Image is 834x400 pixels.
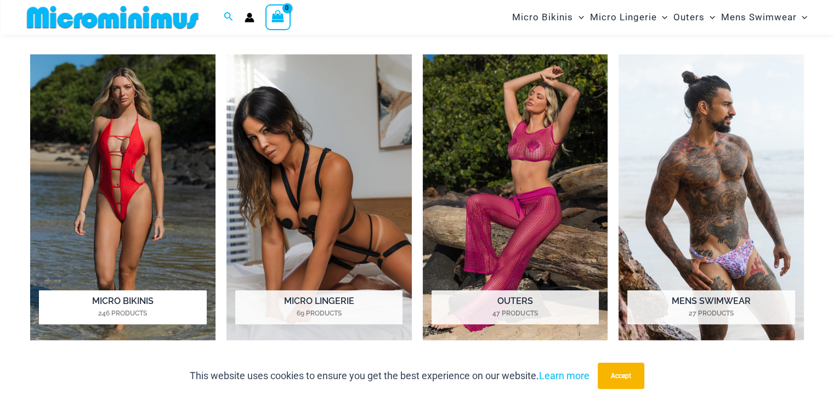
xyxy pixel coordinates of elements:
h2: Micro Lingerie [235,290,402,324]
a: Visit product category Mens Swimwear [619,54,804,340]
img: Micro Bikinis [30,54,215,340]
a: Visit product category Micro Lingerie [226,54,412,340]
span: Menu Toggle [796,3,807,31]
a: Search icon link [224,10,234,24]
h2: Mens Swimwear [627,290,795,324]
a: Visit product category Outers [423,54,608,340]
a: Micro BikinisMenu ToggleMenu Toggle [509,3,587,31]
a: Learn more [539,370,589,381]
mark: 69 Products [235,308,402,318]
img: Micro Lingerie [226,54,412,340]
a: Mens SwimwearMenu ToggleMenu Toggle [718,3,810,31]
img: Mens Swimwear [619,54,804,340]
span: Menu Toggle [656,3,667,31]
img: MM SHOP LOGO FLAT [22,5,203,30]
h2: Micro Bikinis [39,290,206,324]
a: Micro LingerieMenu ToggleMenu Toggle [587,3,670,31]
mark: 47 Products [432,308,599,318]
button: Accept [598,363,644,389]
a: Account icon link [245,13,254,22]
img: Outers [423,54,608,340]
p: This website uses cookies to ensure you get the best experience on our website. [190,368,589,384]
a: OutersMenu ToggleMenu Toggle [670,3,718,31]
a: View Shopping Cart, empty [265,4,291,30]
span: Micro Lingerie [589,3,656,31]
span: Menu Toggle [704,3,715,31]
mark: 246 Products [39,308,206,318]
nav: Site Navigation [508,2,812,33]
h2: Outers [432,290,599,324]
span: Outers [673,3,704,31]
mark: 27 Products [627,308,795,318]
a: Visit product category Micro Bikinis [30,54,215,340]
span: Menu Toggle [573,3,584,31]
span: Micro Bikinis [512,3,573,31]
span: Mens Swimwear [720,3,796,31]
